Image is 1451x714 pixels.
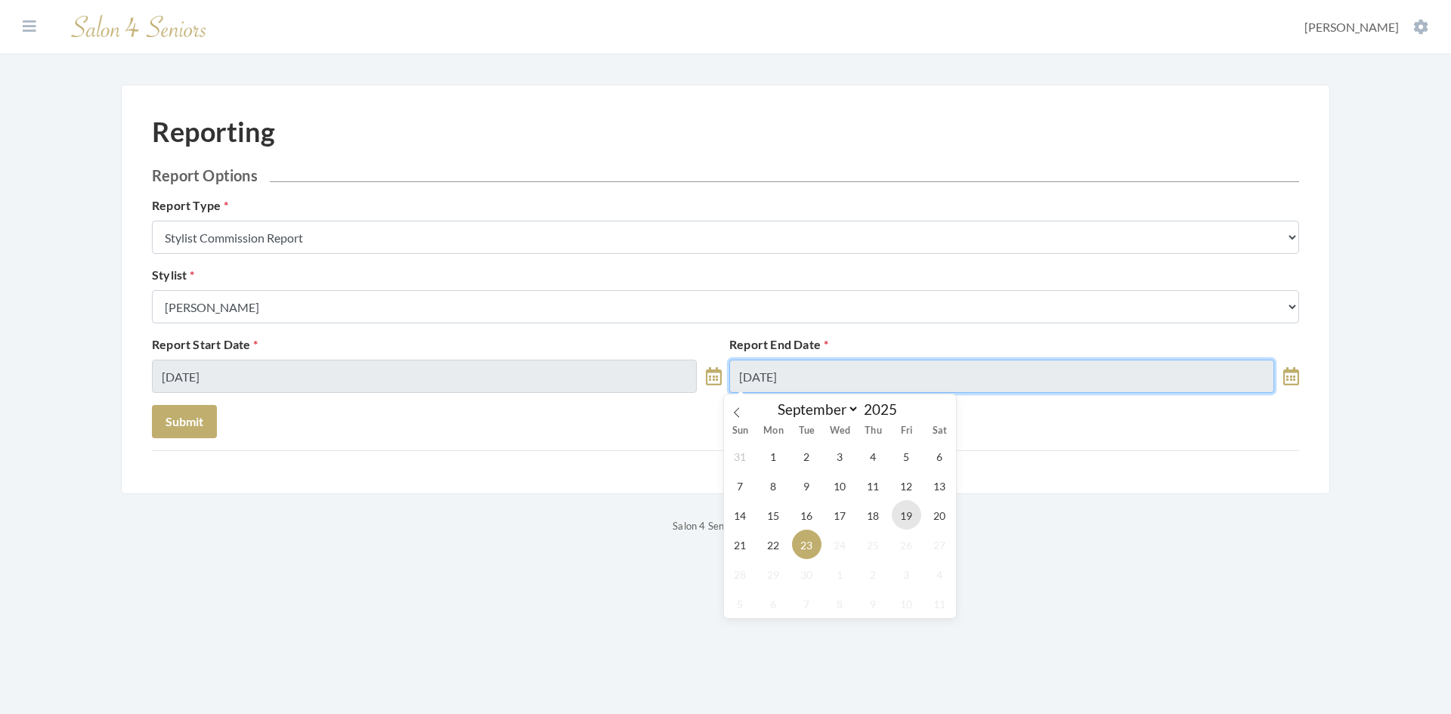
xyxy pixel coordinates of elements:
span: October 10, 2025 [892,589,921,618]
span: October 3, 2025 [892,559,921,589]
p: Salon 4 Seniors © 2025 [121,517,1330,535]
span: September 23, 2025 [792,530,821,559]
a: toggle [706,360,722,393]
span: September 27, 2025 [925,530,954,559]
span: September 10, 2025 [825,471,855,500]
span: October 8, 2025 [825,589,855,618]
span: September 30, 2025 [792,559,821,589]
span: September 16, 2025 [792,500,821,530]
span: September 1, 2025 [759,441,788,471]
span: September 21, 2025 [725,530,755,559]
span: September 20, 2025 [925,500,954,530]
span: September 9, 2025 [792,471,821,500]
input: Year [859,400,909,418]
span: September 12, 2025 [892,471,921,500]
span: September 25, 2025 [859,530,888,559]
label: Report Start Date [152,335,258,354]
span: Mon [756,426,790,436]
span: September 4, 2025 [859,441,888,471]
span: September 24, 2025 [825,530,855,559]
span: September 2, 2025 [792,441,821,471]
span: Wed [823,426,856,436]
h1: Reporting [152,116,275,148]
span: September 7, 2025 [725,471,755,500]
span: September 8, 2025 [759,471,788,500]
span: September 14, 2025 [725,500,755,530]
span: October 6, 2025 [759,589,788,618]
span: September 5, 2025 [892,441,921,471]
span: October 9, 2025 [859,589,888,618]
span: September 6, 2025 [925,441,954,471]
span: September 22, 2025 [759,530,788,559]
span: September 18, 2025 [859,500,888,530]
span: September 17, 2025 [825,500,855,530]
select: Month [771,400,860,419]
input: Select Date [729,360,1274,393]
input: Select Date [152,360,697,393]
img: Salon 4 Seniors [63,9,215,45]
button: Submit [152,405,217,438]
span: September 26, 2025 [892,530,921,559]
span: Sat [923,426,956,436]
span: Sun [724,426,757,436]
span: September 15, 2025 [759,500,788,530]
span: October 2, 2025 [859,559,888,589]
span: October 1, 2025 [825,559,855,589]
a: toggle [1283,360,1299,393]
span: October 11, 2025 [925,589,954,618]
span: October 4, 2025 [925,559,954,589]
span: [PERSON_NAME] [1304,20,1399,34]
span: September 19, 2025 [892,500,921,530]
span: September 3, 2025 [825,441,855,471]
span: Thu [856,426,889,436]
label: Report Type [152,196,228,215]
button: [PERSON_NAME] [1300,19,1433,36]
h2: Report Options [152,166,1299,184]
label: Stylist [152,266,195,284]
span: October 7, 2025 [792,589,821,618]
span: September 13, 2025 [925,471,954,500]
span: Tue [790,426,823,436]
span: September 11, 2025 [859,471,888,500]
span: August 31, 2025 [725,441,755,471]
span: Fri [889,426,923,436]
span: September 28, 2025 [725,559,755,589]
label: Report End Date [729,335,828,354]
span: October 5, 2025 [725,589,755,618]
span: September 29, 2025 [759,559,788,589]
